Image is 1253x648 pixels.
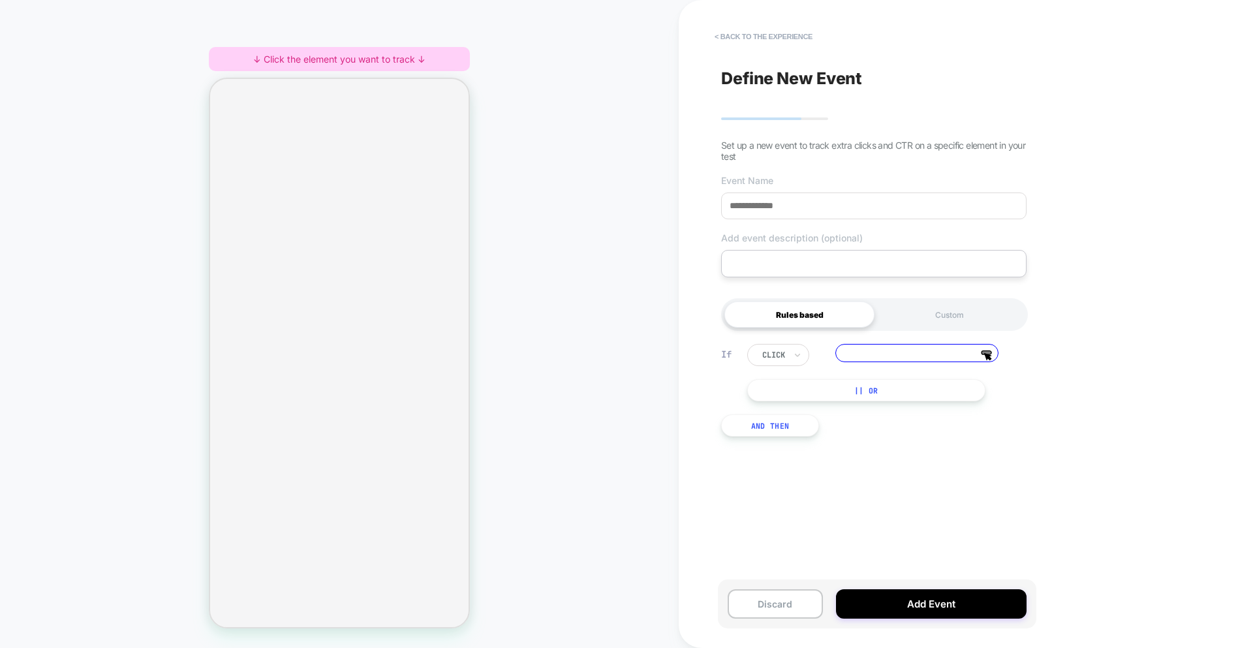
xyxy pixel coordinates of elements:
span: Add event description (optional) [721,232,863,243]
button: Discard [728,589,823,619]
div: Custom [874,301,1025,328]
p: Define New Event [721,69,1027,88]
div: If [721,348,734,360]
div: ↓ Click the element you want to track ↓ [209,47,470,71]
button: Add Event [836,589,1027,619]
button: || Or [747,379,985,401]
span: Event Name [721,175,773,186]
div: Rules based [724,301,874,328]
button: < back to the experience [708,26,819,47]
span: Set up a new event to track extra clicks and CTR on a specific element in your test [721,140,1025,162]
button: And Then [721,414,819,437]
